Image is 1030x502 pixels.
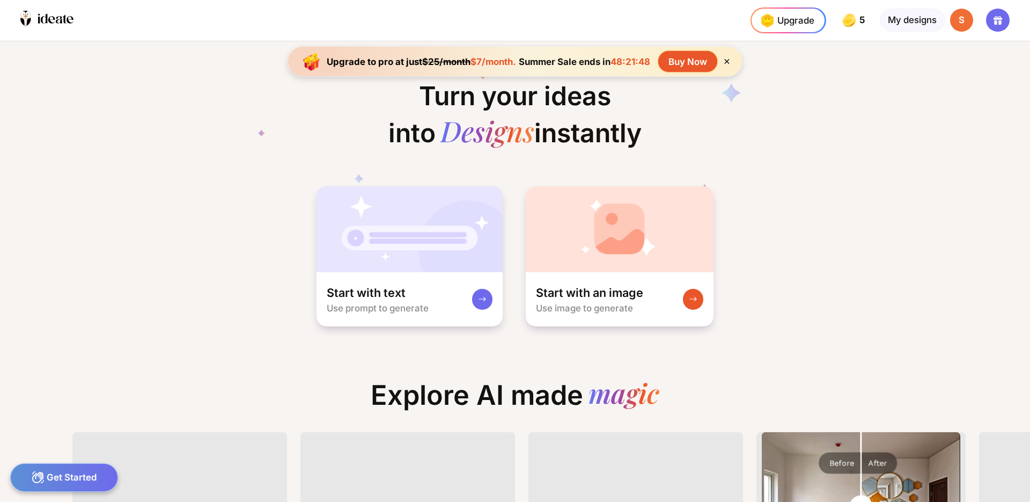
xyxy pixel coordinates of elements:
div: Summer Sale ends in [516,56,653,67]
span: $25/month [422,56,470,67]
div: Buy Now [658,51,717,72]
div: Explore AI made [360,379,669,421]
div: magic [588,379,659,411]
div: Get Started [10,463,118,492]
img: upgrade-nav-btn-icon.gif [757,10,777,31]
img: startWithTextCardBg.jpg [317,186,503,272]
span: $7/month. [470,56,516,67]
div: Use prompt to generate [327,303,429,314]
div: My designs [880,9,945,32]
div: Start with text [327,285,406,301]
div: S [950,9,973,32]
img: startWithImageCardBg.jpg [526,186,714,272]
div: Upgrade [757,10,814,31]
div: Upgrade to pro at just [327,56,516,67]
span: 5 [859,15,867,25]
span: 48:21:48 [610,56,650,67]
img: upgrade-banner-new-year-icon.gif [299,49,325,75]
div: Use image to generate [536,303,633,314]
div: Start with an image [536,285,643,301]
